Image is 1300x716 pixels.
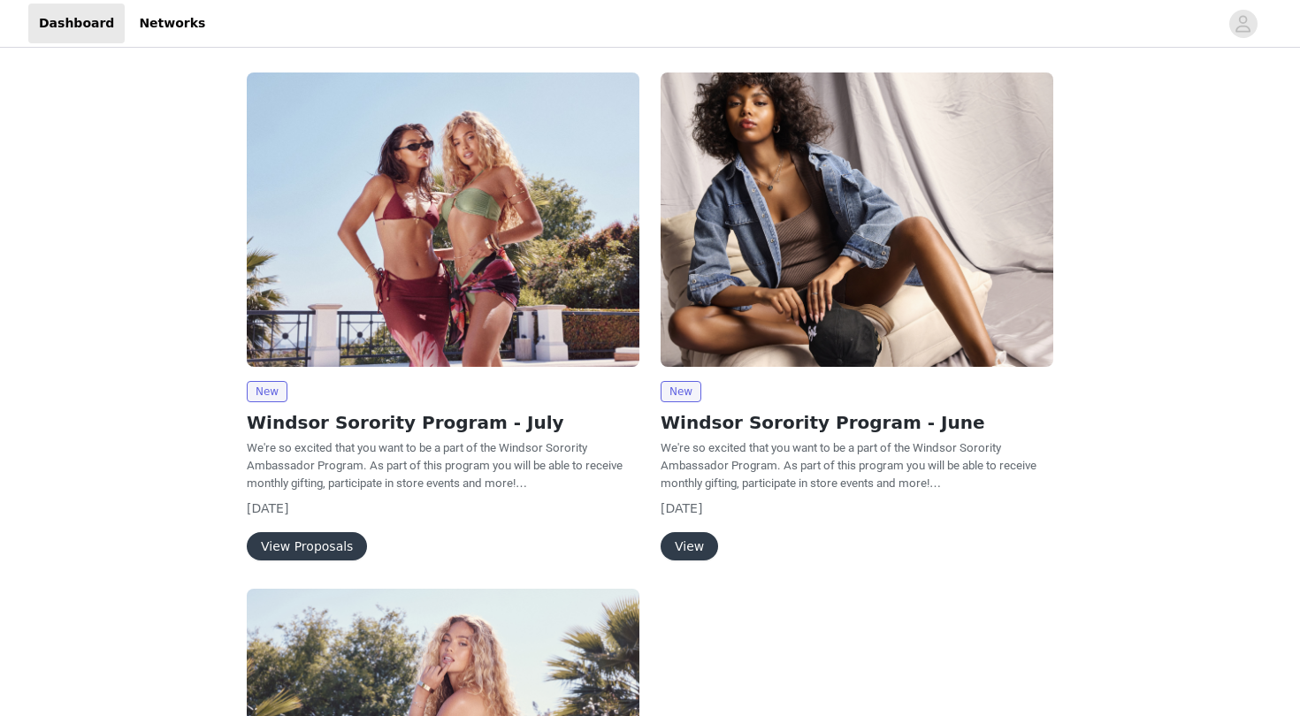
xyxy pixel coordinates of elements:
[247,540,367,553] a: View Proposals
[247,532,367,560] button: View Proposals
[661,501,702,515] span: [DATE]
[247,441,623,490] span: We're so excited that you want to be a part of the Windsor Sorority Ambassador Program. As part o...
[247,409,639,436] h2: Windsor Sorority Program - July
[661,409,1053,436] h2: Windsor Sorority Program - June
[661,540,718,553] a: View
[661,532,718,560] button: View
[661,72,1053,367] img: Windsor
[28,4,125,43] a: Dashboard
[1235,10,1251,38] div: avatar
[661,441,1036,490] span: We're so excited that you want to be a part of the Windsor Sorority Ambassador Program. As part o...
[247,381,287,402] span: New
[661,381,701,402] span: New
[247,72,639,367] img: Windsor
[247,501,288,515] span: [DATE]
[128,4,216,43] a: Networks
